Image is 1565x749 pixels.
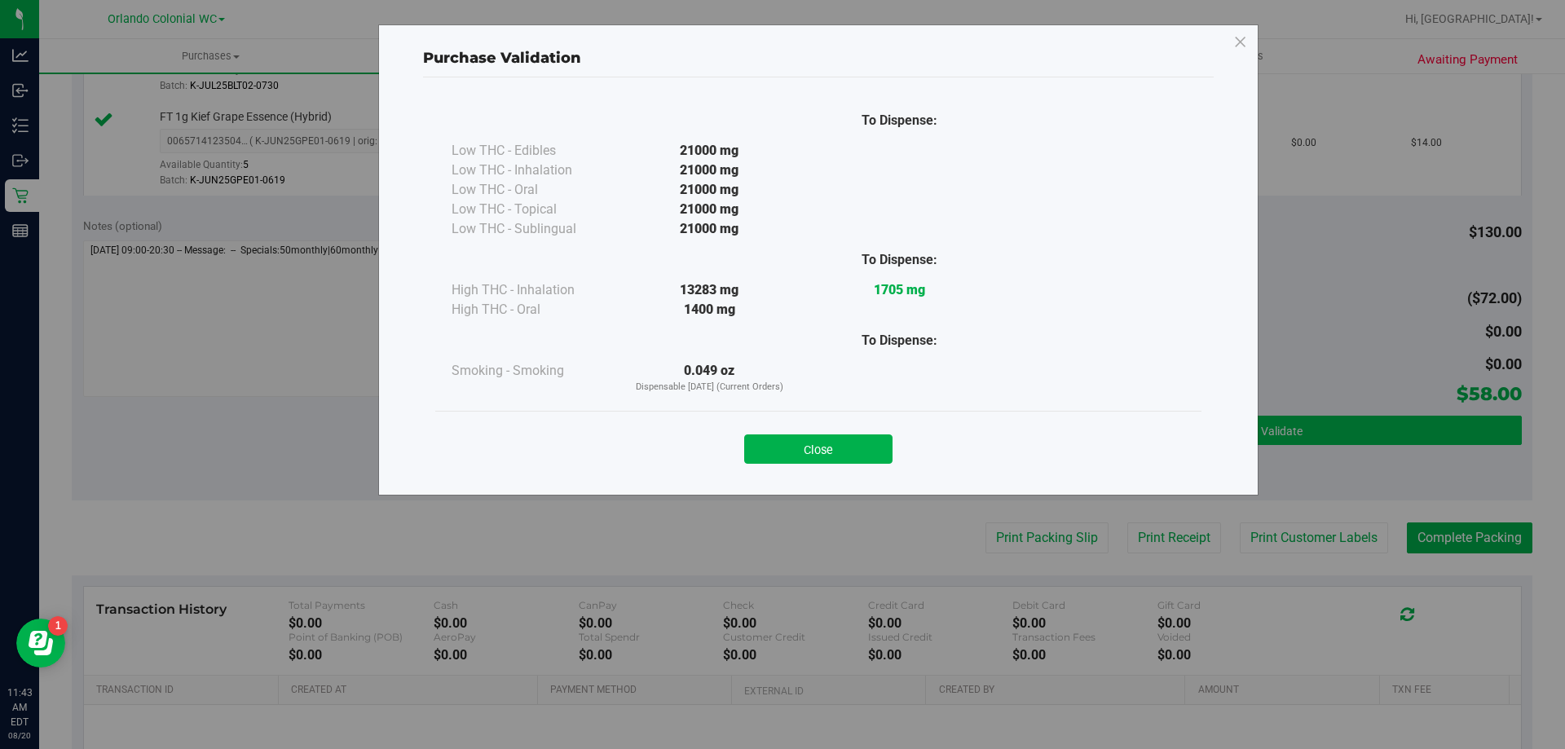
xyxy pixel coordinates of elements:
div: To Dispense: [805,331,994,350]
div: To Dispense: [805,111,994,130]
div: 21000 mg [615,161,805,180]
div: Low THC - Inhalation [452,161,615,180]
button: Close [744,434,893,464]
div: High THC - Inhalation [452,280,615,300]
iframe: Resource center [16,619,65,667]
strong: 1705 mg [874,282,925,297]
div: 21000 mg [615,141,805,161]
div: 21000 mg [615,219,805,239]
div: Low THC - Edibles [452,141,615,161]
div: High THC - Oral [452,300,615,319]
span: Purchase Validation [423,49,581,67]
div: Low THC - Sublingual [452,219,615,239]
div: 21000 mg [615,200,805,219]
div: Low THC - Topical [452,200,615,219]
div: Low THC - Oral [452,180,615,200]
iframe: Resource center unread badge [48,616,68,636]
p: Dispensable [DATE] (Current Orders) [615,381,805,394]
div: Smoking - Smoking [452,361,615,381]
div: 21000 mg [615,180,805,200]
div: 0.049 oz [615,361,805,394]
div: To Dispense: [805,250,994,270]
div: 1400 mg [615,300,805,319]
div: 13283 mg [615,280,805,300]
